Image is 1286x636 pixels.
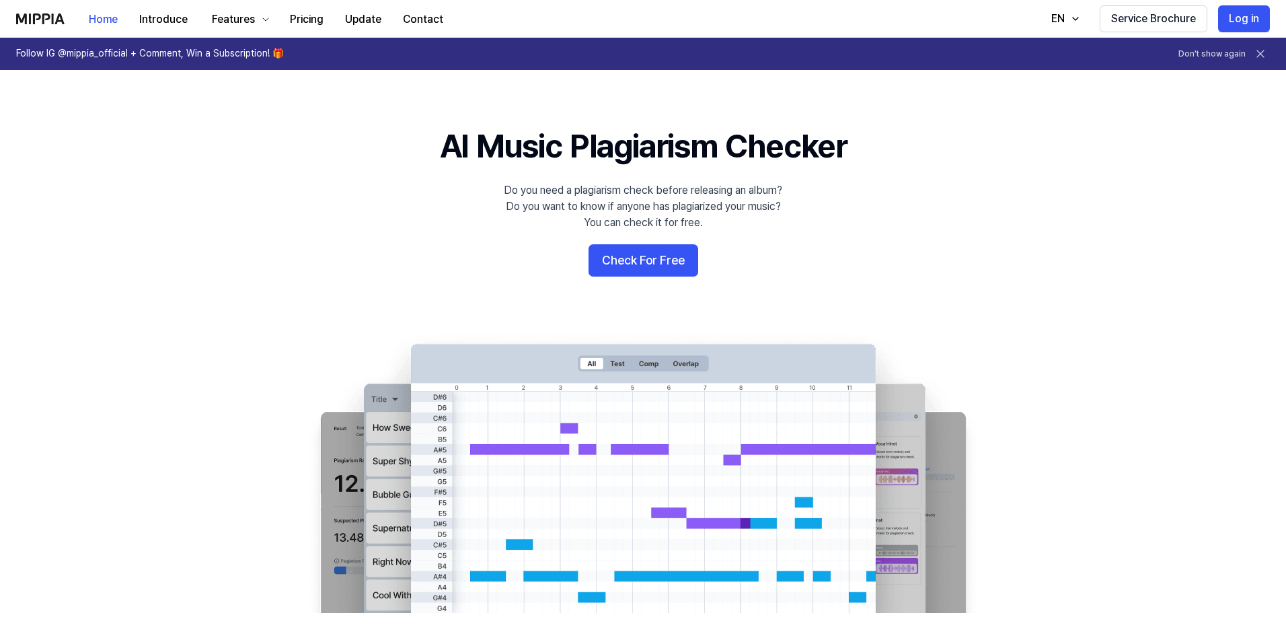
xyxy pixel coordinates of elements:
[1049,11,1067,27] div: EN
[589,244,698,277] button: Check For Free
[16,13,65,24] img: logo
[128,6,198,33] button: Introduce
[198,6,279,33] button: Features
[279,6,334,33] button: Pricing
[209,11,258,28] div: Features
[334,1,392,38] a: Update
[334,6,392,33] button: Update
[1100,5,1207,32] button: Service Brochure
[1178,48,1246,60] button: Don't show again
[78,1,128,38] a: Home
[78,6,128,33] button: Home
[392,6,454,33] button: Contact
[293,330,993,613] img: main Image
[16,47,284,61] h1: Follow IG @mippia_official + Comment, Win a Subscription! 🎁
[1218,5,1270,32] button: Log in
[504,182,782,231] div: Do you need a plagiarism check before releasing an album? Do you want to know if anyone has plagi...
[1038,5,1089,32] button: EN
[440,124,847,169] h1: AI Music Plagiarism Checker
